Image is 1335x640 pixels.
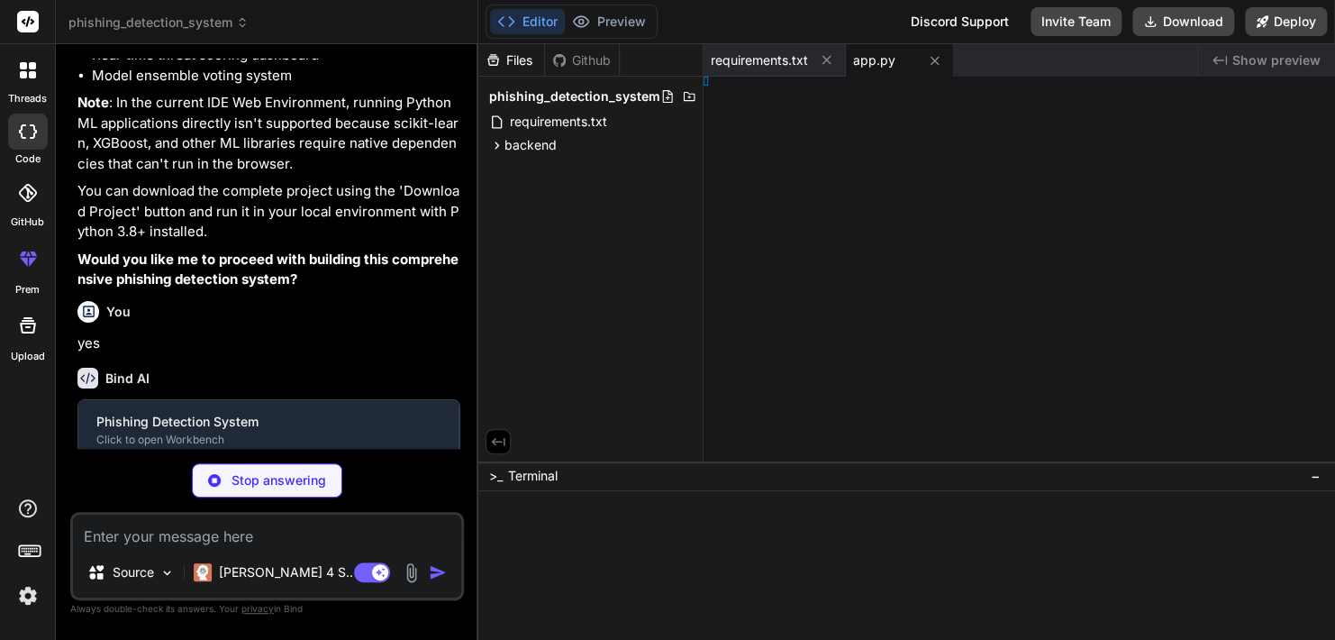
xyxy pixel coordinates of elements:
label: prem [15,282,40,297]
img: icon [429,563,447,581]
span: backend [504,136,557,154]
span: phishing_detection_system [68,14,249,32]
p: yes [77,334,460,354]
img: settings [13,581,43,611]
img: Pick Models [159,565,175,581]
button: Deploy [1245,7,1327,36]
li: Model ensemble voting system [92,66,460,87]
label: threads [8,91,47,106]
button: Editor [490,9,565,34]
div: Click to open Workbench [96,433,440,447]
span: phishing_detection_system [489,87,660,105]
button: − [1307,462,1324,490]
div: Phishing Detection System [96,413,440,431]
span: privacy [241,603,274,614]
span: app.py [853,51,895,69]
h6: You [106,303,131,321]
span: requirements.txt [711,51,808,69]
button: Download [1132,7,1234,36]
p: Always double-check its answers. Your in Bind [70,600,464,617]
img: Claude 4 Sonnet [194,563,212,581]
img: attachment [401,562,422,583]
span: − [1311,467,1321,485]
span: >_ [489,467,503,485]
strong: Would you like me to proceed with building this comprehensive phishing detection system? [77,251,459,288]
p: Stop answering [232,471,326,489]
span: requirements.txt [508,111,609,133]
strong: Note [77,94,109,111]
button: Phishing Detection SystemClick to open Workbench [78,400,459,460]
label: code [15,151,41,167]
label: Upload [11,349,45,364]
span: Terminal [508,467,558,485]
span: Show preview [1232,51,1321,69]
label: GitHub [11,215,44,230]
p: Source [113,563,154,581]
div: Github [545,51,619,69]
p: You can download the complete project using the 'Download Project' button and run it in your loca... [77,181,460,242]
h6: Bind AI [105,370,150,388]
button: Invite Team [1031,7,1122,36]
div: Files [478,51,544,69]
p: [PERSON_NAME] 4 S.. [219,563,353,581]
button: Preview [565,9,653,34]
div: Discord Support [900,7,1020,36]
p: : In the current IDE Web Environment, running Python ML applications directly isn't supported bec... [77,93,460,174]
